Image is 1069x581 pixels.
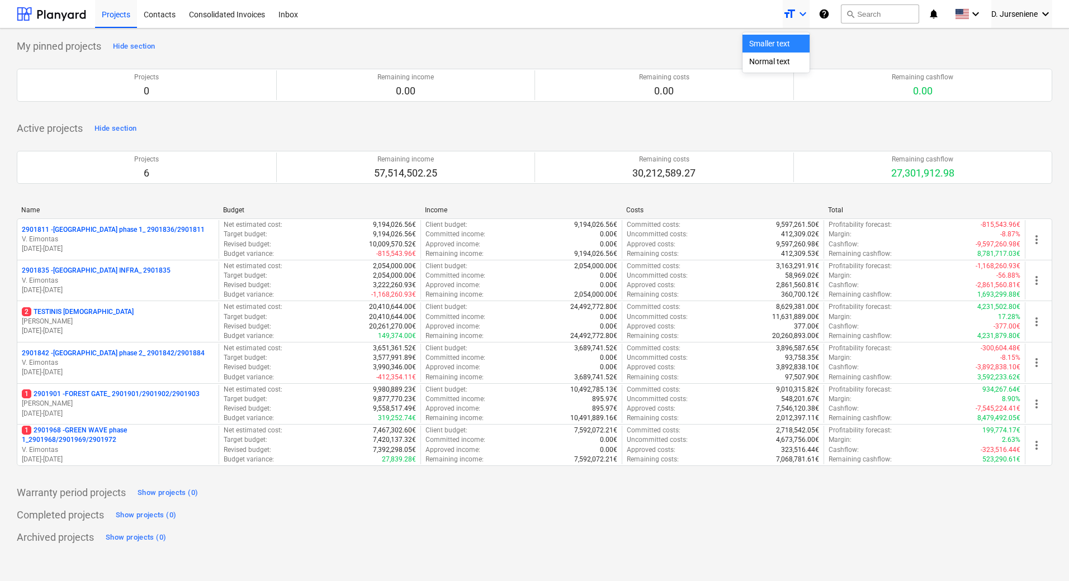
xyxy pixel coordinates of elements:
i: keyboard_arrow_down [1039,7,1052,21]
div: Smaller text [742,35,810,53]
div: Normal text [742,53,810,70]
span: D. Jurseniene [991,9,1038,18]
iframe: Chat Widget [1013,527,1069,581]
